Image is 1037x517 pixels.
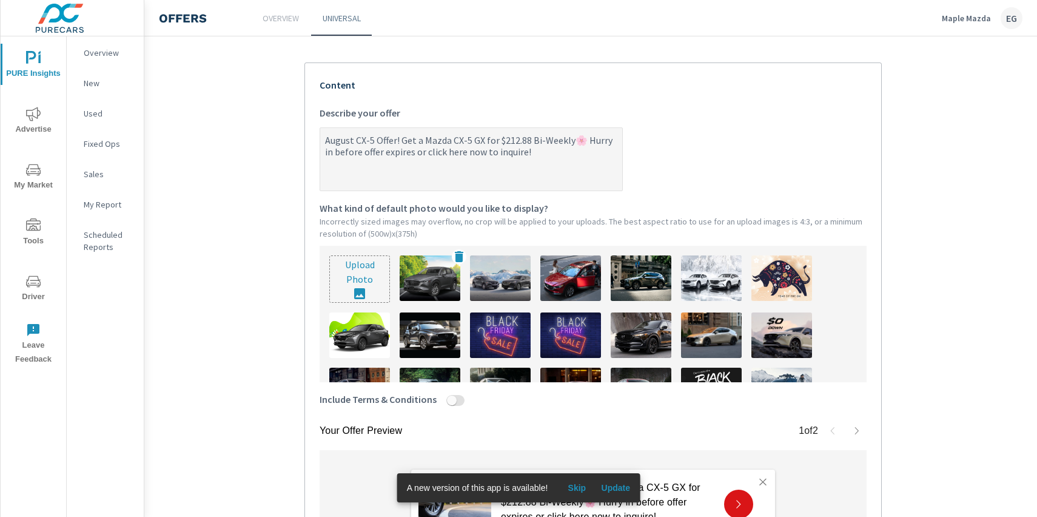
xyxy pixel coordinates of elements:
[320,78,867,92] p: Content
[611,368,671,413] img: description
[596,478,635,498] button: Update
[4,218,62,248] span: Tools
[4,274,62,304] span: Driver
[67,195,144,214] div: My Report
[320,424,402,438] p: Your Offer Preview
[4,51,62,81] span: PURE Insights
[67,226,144,256] div: Scheduled Reports
[557,478,596,498] button: Skip
[400,313,460,358] img: description
[320,215,867,240] p: Incorrectly sized images may overflow, no crop will be applied to your uploads. The best aspect r...
[4,107,62,137] span: Advertise
[601,482,630,493] span: Update
[447,395,457,406] button: Include Terms & Conditions
[799,424,818,438] p: 1 of 2
[540,368,601,413] img: description
[407,483,548,493] span: A new version of this app is available!
[400,368,460,413] img: description
[84,168,134,180] p: Sales
[67,104,144,123] div: Used
[320,392,437,407] span: Include Terms & Conditions
[562,482,591,493] span: Skip
[263,12,299,24] p: Overview
[1001,7,1022,29] div: EG
[84,229,134,253] p: Scheduled Reports
[4,163,62,192] span: My Market
[329,313,390,358] img: description
[540,313,601,358] img: description
[540,255,601,301] img: description
[84,107,134,120] p: Used
[681,313,742,358] img: description
[84,47,134,59] p: Overview
[400,255,460,301] img: description
[67,165,144,183] div: Sales
[681,368,742,413] img: description
[470,368,531,413] img: description
[329,368,390,413] img: description
[84,198,134,211] p: My Report
[470,313,531,358] img: description
[751,313,812,358] img: description
[67,74,144,92] div: New
[159,11,207,25] h4: Offers
[84,138,134,150] p: Fixed Ops
[320,130,622,191] textarea: Describe your offer
[942,13,991,24] p: Maple Mazda
[751,368,812,413] img: description
[320,201,548,215] span: What kind of default photo would you like to display?
[681,255,742,301] img: description
[611,255,671,301] img: description
[84,77,134,89] p: New
[67,135,144,153] div: Fixed Ops
[611,313,671,358] img: description
[751,255,812,301] img: description
[323,12,361,24] p: Universal
[320,106,400,120] span: Describe your offer
[4,323,62,367] span: Leave Feedback
[470,255,531,301] img: description
[1,36,66,371] div: nav menu
[67,44,144,62] div: Overview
